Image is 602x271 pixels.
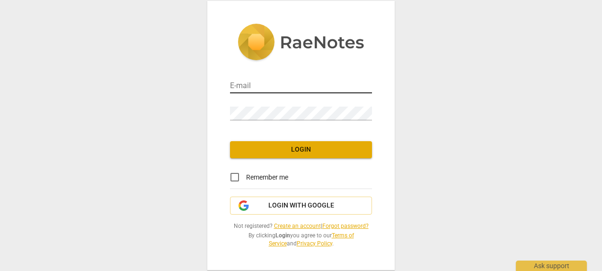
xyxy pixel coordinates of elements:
a: Privacy Policy [297,240,332,247]
img: 5ac2273c67554f335776073100b6d88f.svg [238,24,364,63]
a: Terms of Service [269,232,354,247]
div: Ask support [516,261,587,271]
span: Not registered? | [230,222,372,230]
a: Create an account [274,223,321,229]
button: Login [230,141,372,158]
b: Login [275,232,290,239]
button: Login with Google [230,197,372,215]
a: Forgot password? [322,223,369,229]
span: Login [238,145,364,154]
span: Login with Google [268,201,334,210]
span: By clicking you agree to our and . [230,232,372,247]
span: Remember me [246,172,288,182]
